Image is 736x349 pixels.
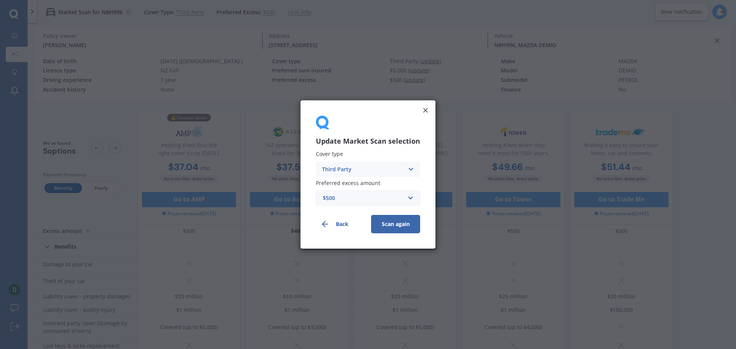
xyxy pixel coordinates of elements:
button: Scan again [371,215,420,233]
span: Preferred excess amount [316,179,380,187]
div: Third Party [322,165,404,174]
span: Cover type [316,151,343,158]
div: $500 [323,194,404,202]
button: Back [316,215,365,233]
h3: Update Market Scan selection [316,137,420,146]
